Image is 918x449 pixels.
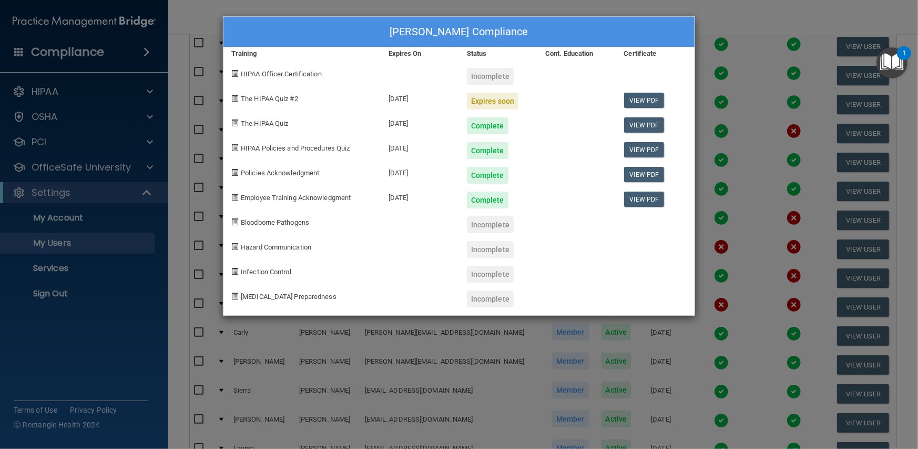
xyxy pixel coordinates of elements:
[241,243,311,251] span: Hazard Communication
[241,169,319,177] span: Policies Acknowledgment
[381,85,459,109] div: [DATE]
[624,142,665,157] a: View PDF
[241,218,309,226] span: Bloodborne Pathogens
[241,95,298,103] span: The HIPAA Quiz #2
[467,241,514,258] div: Incomplete
[381,184,459,208] div: [DATE]
[241,144,350,152] span: HIPAA Policies and Procedures Quiz
[467,167,508,184] div: Complete
[624,117,665,133] a: View PDF
[241,293,336,301] span: [MEDICAL_DATA] Preparedness
[624,93,665,108] a: View PDF
[467,68,514,85] div: Incomplete
[624,167,665,182] a: View PDF
[467,192,508,208] div: Complete
[616,47,695,60] div: Certificate
[381,109,459,134] div: [DATE]
[223,47,381,60] div: Training
[467,266,514,283] div: Incomplete
[381,47,459,60] div: Expires On
[223,17,695,47] div: [PERSON_NAME] Compliance
[736,374,905,416] iframe: Drift Widget Chat Controller
[241,70,322,78] span: HIPAA Officer Certification
[467,291,514,307] div: Incomplete
[467,142,508,159] div: Complete
[241,119,288,127] span: The HIPAA Quiz
[459,47,537,60] div: Status
[902,53,906,67] div: 1
[876,47,907,78] button: Open Resource Center, 1 new notification
[467,216,514,233] div: Incomplete
[467,93,518,109] div: Expires soon
[381,134,459,159] div: [DATE]
[241,268,291,276] span: Infection Control
[381,159,459,184] div: [DATE]
[241,194,351,202] span: Employee Training Acknowledgment
[467,117,508,134] div: Complete
[624,192,665,207] a: View PDF
[537,47,616,60] div: Cont. Education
